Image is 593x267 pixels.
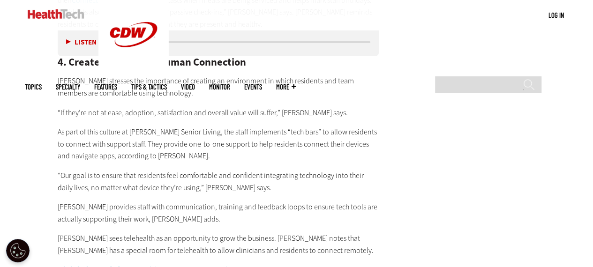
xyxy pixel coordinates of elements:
[98,62,169,72] a: CDW
[548,11,564,19] a: Log in
[94,83,117,90] a: Features
[58,170,379,193] p: “Our goal is to ensure that residents feel comfortable and confident integrating technology into ...
[244,83,262,90] a: Events
[58,201,379,225] p: [PERSON_NAME] provides staff with communication, training and feedback loops to ensure tech tools...
[131,83,167,90] a: Tips & Tactics
[6,239,30,262] button: Open Preferences
[58,232,379,256] p: [PERSON_NAME] sees telehealth as an opportunity to grow the business. [PERSON_NAME] notes that [P...
[6,239,30,262] div: Cookie Settings
[28,9,84,19] img: Home
[58,126,379,162] p: As part of this culture at [PERSON_NAME] Senior Living, the staff implements “tech bars” to allow...
[276,83,296,90] span: More
[548,10,564,20] div: User menu
[25,83,42,90] span: Topics
[58,107,379,119] p: “If they’re not at ease, adoption, satisfaction and overall value will suffer,” [PERSON_NAME] says.
[181,83,195,90] a: Video
[56,83,80,90] span: Specialty
[209,83,230,90] a: MonITor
